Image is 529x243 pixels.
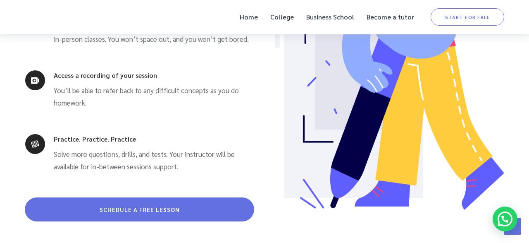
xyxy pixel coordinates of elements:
[54,70,254,81] h6: Access a recording of your session
[266,8,298,25] a: College
[54,148,254,173] div: Solve more questions, drills, and tests. Your instructor will be available for in-between session...
[302,8,358,25] a: Business School
[236,8,262,25] a: Home
[431,8,504,26] a: start for free
[25,197,254,221] a: Schedule a free lesson
[54,134,254,144] h6: Practice. Practice. Practice
[54,84,254,109] p: You’ll be able to refer back to any difficult concepts as you do homework.
[362,8,418,25] a: Become a tutor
